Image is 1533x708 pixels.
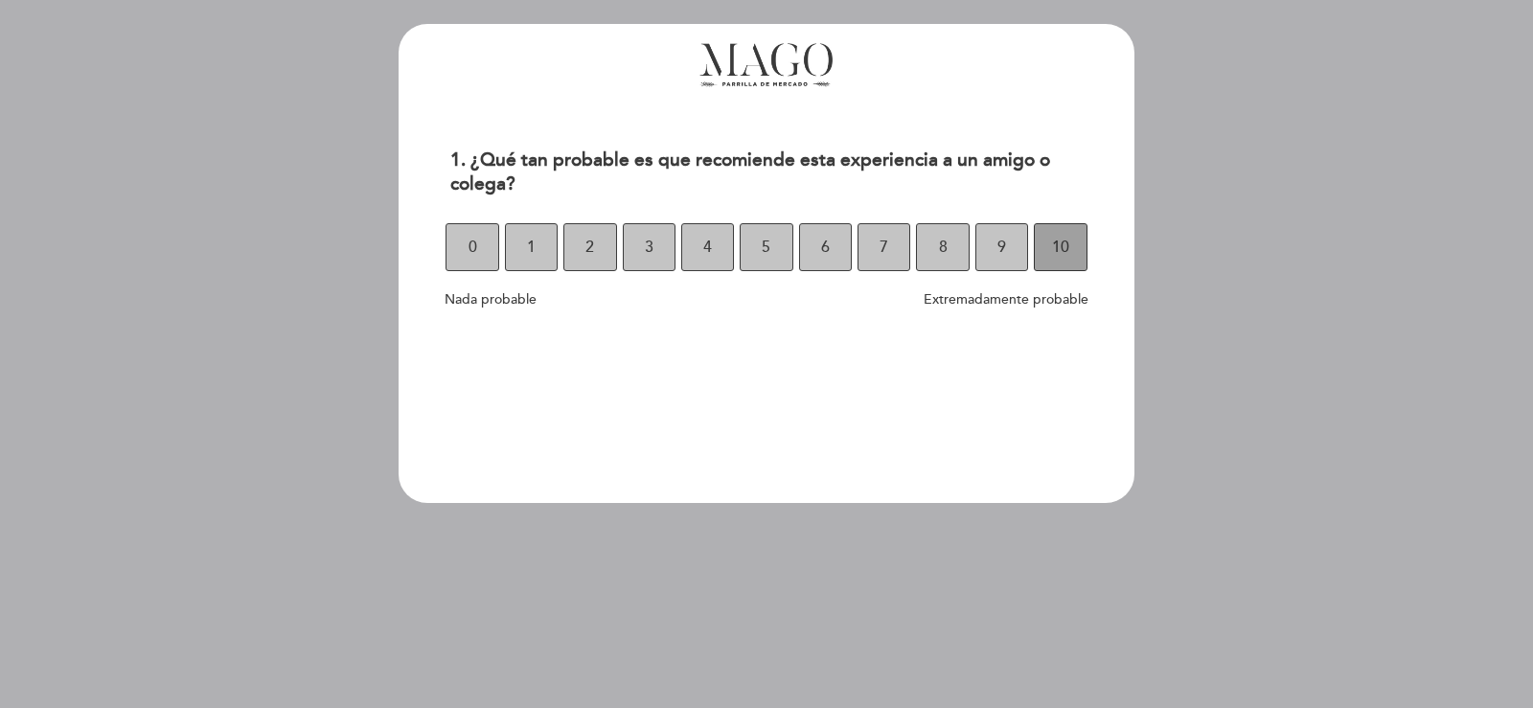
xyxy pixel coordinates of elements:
button: 1 [505,223,558,271]
span: 0 [469,220,477,274]
span: 6 [821,220,830,274]
span: 5 [762,220,770,274]
div: 1. ¿Qué tan probable es que recomiende esta experiencia a un amigo o colega? [435,137,1097,208]
button: 5 [740,223,792,271]
button: 8 [916,223,969,271]
span: Nada probable [445,291,537,308]
button: 9 [975,223,1028,271]
span: 1 [527,220,536,274]
button: 4 [681,223,734,271]
button: 3 [623,223,675,271]
button: 10 [1034,223,1087,271]
span: 3 [645,220,653,274]
button: 6 [799,223,852,271]
span: 7 [880,220,888,274]
span: 10 [1052,220,1069,274]
span: 8 [939,220,948,274]
button: 2 [563,223,616,271]
span: 9 [997,220,1006,274]
button: 0 [446,223,498,271]
span: 2 [585,220,594,274]
button: 7 [858,223,910,271]
span: 4 [703,220,712,274]
img: header_1694638639.jpeg [699,43,834,87]
span: Extremadamente probable [924,291,1088,308]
